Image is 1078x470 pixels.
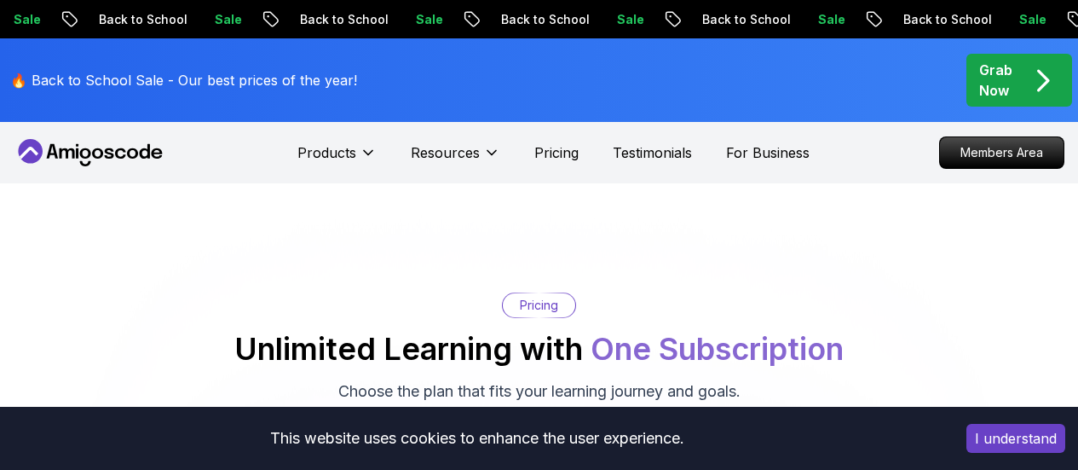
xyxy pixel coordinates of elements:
a: Pricing [534,142,579,163]
p: Back to School [689,11,804,28]
a: Testimonials [613,142,692,163]
p: Back to School [286,11,402,28]
p: Choose the plan that fits your learning journey and goals. [338,380,741,403]
p: Back to School [890,11,1006,28]
p: Members Area [940,137,1064,168]
button: Accept cookies [966,424,1065,453]
p: 🔥 Back to School Sale - Our best prices of the year! [10,70,357,90]
p: Pricing [520,297,558,314]
button: Resources [411,142,500,177]
p: Sale [1006,11,1060,28]
p: Back to School [85,11,201,28]
p: Back to School [487,11,603,28]
h2: Unlimited Learning with [234,332,844,366]
div: This website uses cookies to enhance the user experience. [13,420,941,457]
a: For Business [726,142,810,163]
span: One Subscription [591,330,844,368]
button: Products [297,142,377,177]
p: Sale [402,11,457,28]
p: Resources [411,142,480,163]
p: Sale [201,11,256,28]
p: Grab Now [979,60,1012,101]
p: Sale [804,11,859,28]
a: Members Area [939,136,1064,169]
p: Sale [603,11,658,28]
p: Products [297,142,356,163]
